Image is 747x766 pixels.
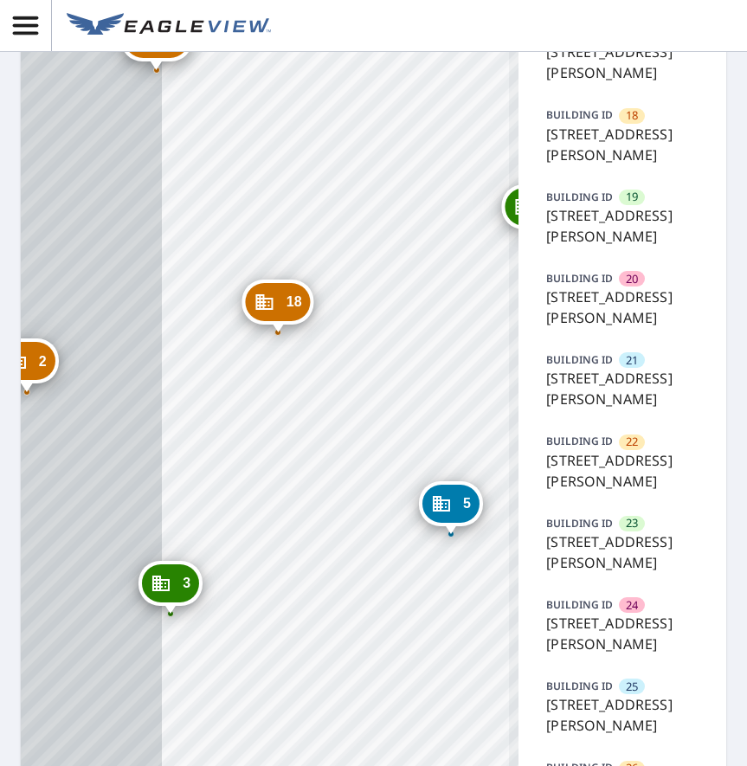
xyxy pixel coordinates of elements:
[626,189,638,205] span: 19
[546,434,613,448] p: BUILDING ID
[626,352,638,369] span: 21
[626,515,638,531] span: 23
[546,679,613,693] p: BUILDING ID
[463,497,471,510] span: 5
[183,576,190,589] span: 3
[546,42,699,83] p: [STREET_ADDRESS][PERSON_NAME]
[546,597,613,612] p: BUILDING ID
[546,352,613,367] p: BUILDING ID
[546,613,699,654] p: [STREET_ADDRESS][PERSON_NAME]
[546,190,613,204] p: BUILDING ID
[39,355,47,368] span: 2
[546,205,699,247] p: [STREET_ADDRESS][PERSON_NAME]
[546,368,699,409] p: [STREET_ADDRESS][PERSON_NAME]
[546,531,699,573] p: [STREET_ADDRESS][PERSON_NAME]
[138,561,203,615] div: Dropped pin, building 3, Commercial property, 4730 Cottage Oaks Dr Charlotte, NC 28269
[287,295,302,308] span: 18
[242,280,314,333] div: Dropped pin, building 18, Commercial property, 5316 Johnston Mill Ct Charlotte, NC 28269
[626,107,638,124] span: 18
[546,450,699,492] p: [STREET_ADDRESS][PERSON_NAME]
[67,13,271,39] img: EV Logo
[546,271,613,286] p: BUILDING ID
[626,679,638,695] span: 25
[626,434,638,450] span: 22
[546,124,699,165] p: [STREET_ADDRESS][PERSON_NAME]
[502,184,574,238] div: Dropped pin, building 23, Commercial property, 5318 Johnston Mill Ct Charlotte, NC 28269
[546,107,613,122] p: BUILDING ID
[546,694,699,736] p: [STREET_ADDRESS][PERSON_NAME]
[626,597,638,614] span: 24
[419,481,483,535] div: Dropped pin, building 5, Commercial property, 4712 Cottage Oaks Dr Charlotte, NC 28269
[546,516,613,531] p: BUILDING ID
[546,286,699,328] p: [STREET_ADDRESS][PERSON_NAME]
[626,271,638,287] span: 20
